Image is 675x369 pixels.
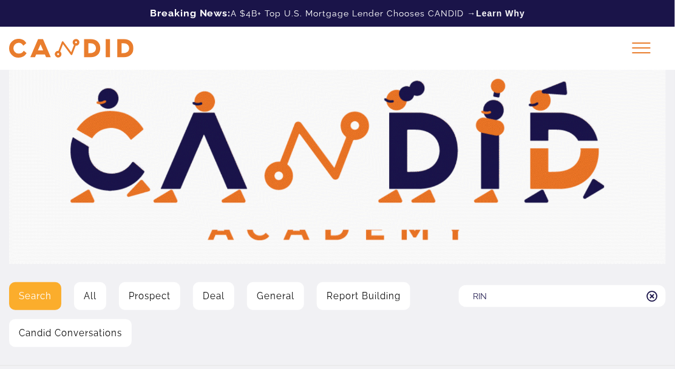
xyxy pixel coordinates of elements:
a: Deal [193,282,234,310]
img: CANDID APP [9,39,134,58]
a: Report Building [317,282,410,310]
a: Prospect [119,282,180,310]
a: General [247,282,304,310]
a: Learn Why [477,7,526,19]
img: Video Library Hero [9,61,666,264]
a: Candid Conversations [9,319,132,347]
a: All [74,282,106,310]
b: Breaking News: [150,7,231,19]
